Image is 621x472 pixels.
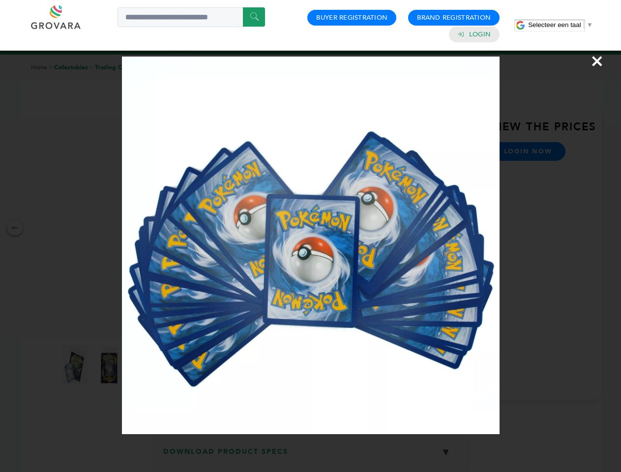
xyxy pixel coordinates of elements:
[118,7,265,27] input: Search a product or brand...
[469,30,491,39] a: Login
[417,13,491,22] a: Brand Registration
[316,13,387,22] a: Buyer Registration
[587,21,593,29] span: ▼
[528,21,581,29] span: Selecteer een taal
[591,47,604,75] span: ×
[122,57,500,434] img: Image Preview
[528,21,593,29] a: Selecteer een taal​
